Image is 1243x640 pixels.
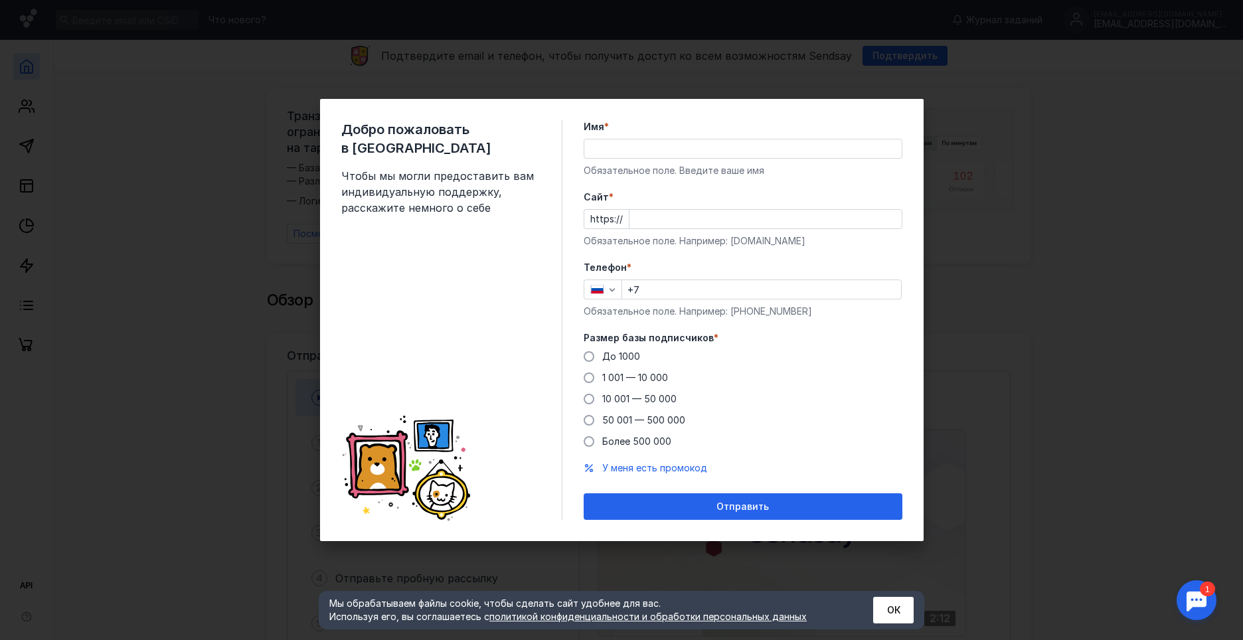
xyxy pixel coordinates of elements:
span: До 1000 [602,351,640,362]
span: Имя [584,120,604,133]
span: Cайт [584,191,609,204]
button: У меня есть промокод [602,461,707,475]
span: 1 001 — 10 000 [602,372,668,383]
div: 1 [30,8,45,23]
span: 50 001 — 500 000 [602,414,685,426]
span: Добро пожаловать в [GEOGRAPHIC_DATA] [341,120,540,157]
button: Отправить [584,493,902,520]
span: Чтобы мы могли предоставить вам индивидуальную поддержку, расскажите немного о себе [341,168,540,216]
span: 10 001 — 50 000 [602,393,677,404]
div: Обязательное поле. Введите ваше имя [584,164,902,177]
div: Мы обрабатываем файлы cookie, чтобы сделать сайт удобнее для вас. Используя его, вы соглашаетесь c [329,597,841,623]
span: Размер базы подписчиков [584,331,714,345]
span: Отправить [716,501,769,513]
div: Обязательное поле. Например: [PHONE_NUMBER] [584,305,902,318]
a: политикой конфиденциальности и обработки персональных данных [489,611,807,622]
span: У меня есть промокод [602,462,707,473]
button: ОК [873,597,914,623]
span: Более 500 000 [602,436,671,447]
span: Телефон [584,261,627,274]
div: Обязательное поле. Например: [DOMAIN_NAME] [584,234,902,248]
